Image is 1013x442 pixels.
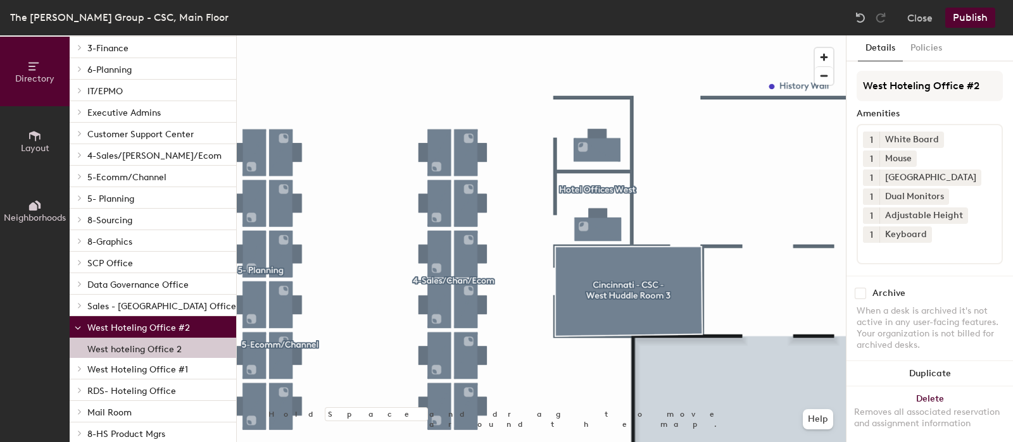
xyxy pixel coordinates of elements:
[803,409,833,429] button: Help
[863,188,879,205] button: 1
[879,207,968,224] div: Adjustable Height
[870,209,873,223] span: 1
[870,190,873,204] span: 1
[863,226,879,243] button: 1
[857,274,1003,285] div: Desk Type
[870,171,873,185] span: 1
[907,8,933,28] button: Close
[87,215,132,226] span: 8-Sourcing
[863,132,879,148] button: 1
[879,169,981,186] div: [GEOGRAPHIC_DATA]
[879,150,917,167] div: Mouse
[87,43,129,54] span: 3-Finance
[87,150,222,161] span: 4-Sales/[PERSON_NAME]/Ecom
[870,228,873,242] span: 1
[4,212,66,223] span: Neighborhoods
[879,132,944,148] div: White Board
[857,109,1003,119] div: Amenities
[87,322,190,333] span: West Hoteling Office #2
[870,152,873,166] span: 1
[87,172,167,183] span: 5-Ecomm/Channel
[857,305,1003,351] div: When a desk is archived it's not active in any user-facing features. Your organization is not bil...
[87,64,132,75] span: 6-Planning
[854,407,1005,429] div: Removes all associated reservation and assignment information
[87,236,132,247] span: 8-Graphics
[87,340,182,355] p: West hoteling Office 2
[846,386,1013,442] button: DeleteRemoves all associated reservation and assignment information
[874,11,887,24] img: Redo
[87,407,132,418] span: Mail Room
[846,361,1013,386] button: Duplicate
[87,364,188,375] span: West Hoteling Office #1
[945,8,995,28] button: Publish
[863,150,879,167] button: 1
[15,73,54,84] span: Directory
[87,429,165,439] span: 8-HS Product Mgrs
[879,226,932,243] div: Keyboard
[863,207,879,224] button: 1
[87,129,194,140] span: Customer Support Center
[863,169,879,186] button: 1
[10,9,229,25] div: The [PERSON_NAME] Group - CSC, Main Floor
[87,301,236,312] span: Sales - [GEOGRAPHIC_DATA] Office
[87,386,176,396] span: RDS- Hoteling Office
[858,35,903,61] button: Details
[87,107,161,118] span: Executive Admins
[87,86,123,97] span: IT/EPMO
[87,258,133,269] span: SCP Office
[870,133,873,147] span: 1
[872,288,905,298] div: Archive
[87,193,134,204] span: 5- Planning
[903,35,950,61] button: Policies
[87,279,189,290] span: Data Governance Office
[879,188,949,205] div: Dual Monitors
[21,143,49,154] span: Layout
[854,11,867,24] img: Undo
